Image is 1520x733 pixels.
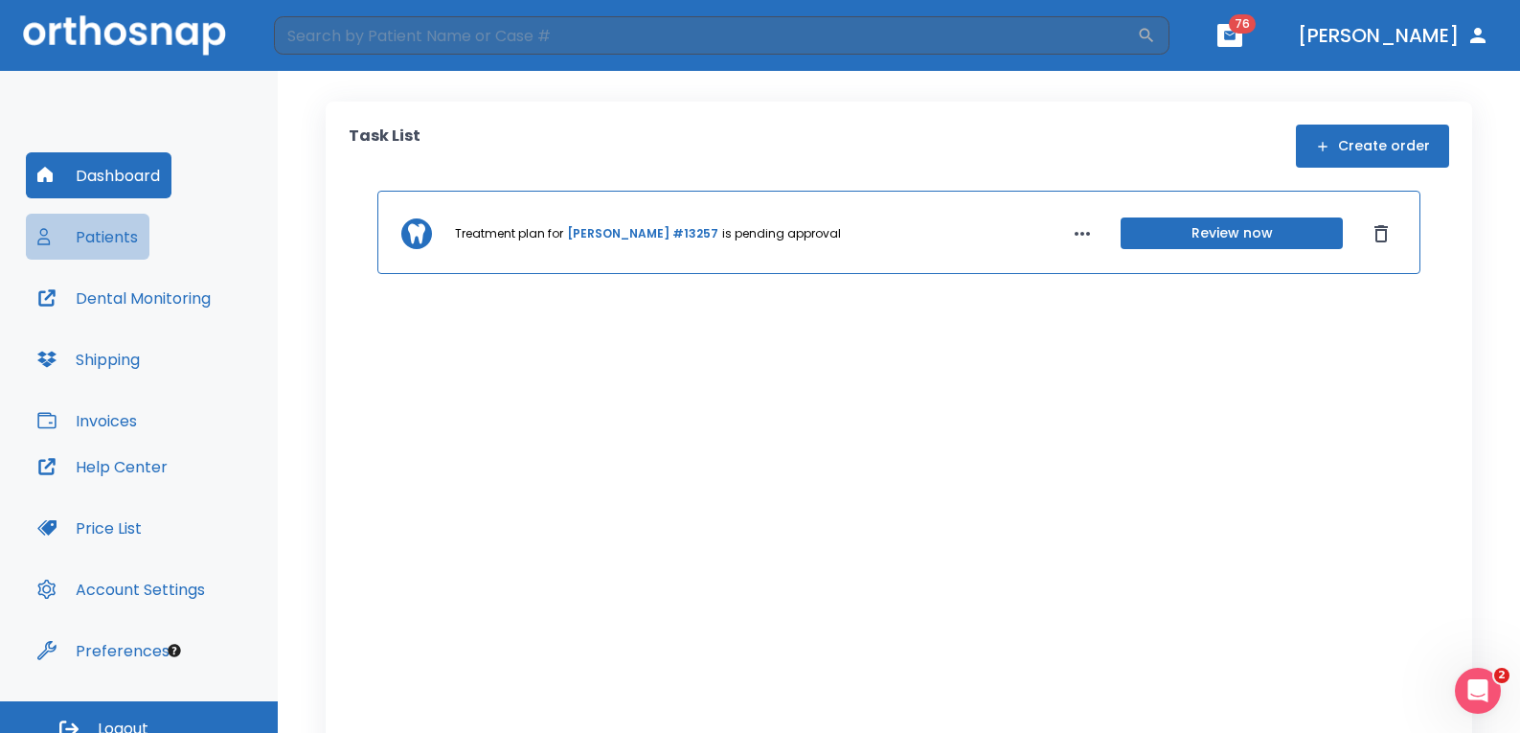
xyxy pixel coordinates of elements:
[1121,218,1343,249] button: Review now
[23,15,226,55] img: Orthosnap
[274,16,1137,55] input: Search by Patient Name or Case #
[26,628,181,674] button: Preferences
[349,125,420,168] p: Task List
[1296,125,1449,168] button: Create order
[1229,14,1256,34] span: 76
[26,336,151,382] button: Shipping
[26,398,148,444] button: Invoices
[26,152,171,198] button: Dashboard
[26,566,216,612] button: Account Settings
[166,642,183,659] div: Tooltip anchor
[722,225,841,242] p: is pending approval
[26,444,179,490] button: Help Center
[455,225,563,242] p: Treatment plan for
[26,275,222,321] button: Dental Monitoring
[1290,18,1497,53] button: [PERSON_NAME]
[1455,668,1501,714] iframe: Intercom live chat
[567,225,718,242] a: [PERSON_NAME] #13257
[26,505,153,551] button: Price List
[1494,668,1509,683] span: 2
[1366,218,1396,249] button: Dismiss
[26,214,149,260] button: Patients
